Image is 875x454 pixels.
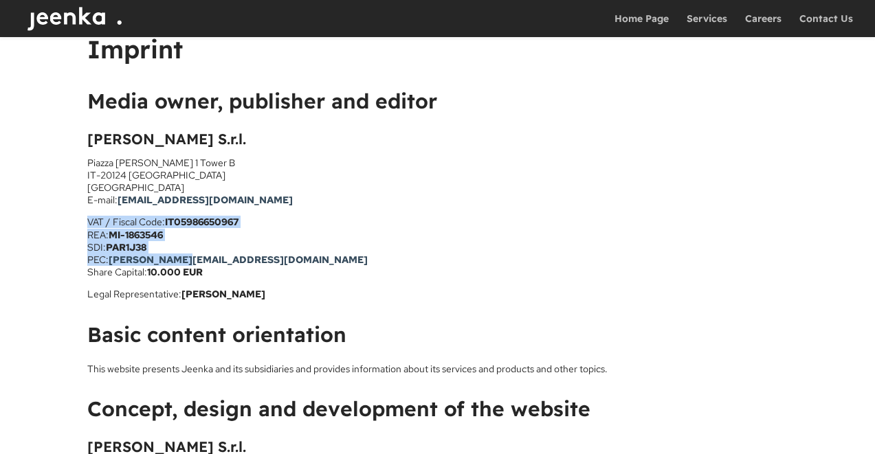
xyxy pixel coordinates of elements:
[87,87,787,122] h2: Media owner, publisher and editor
[87,394,787,430] h2: Concept, design and development of the website
[87,157,787,216] p: Piazza [PERSON_NAME] 1 Tower B IT-20124 [GEOGRAPHIC_DATA] [GEOGRAPHIC_DATA] E-mail:
[614,14,669,37] a: Home Page
[109,229,163,241] strong: MI-1863546
[109,253,368,266] a: [PERSON_NAME][EMAIL_ADDRESS][DOMAIN_NAME]
[87,34,787,73] h1: Imprint
[147,266,203,278] strong: 10.000 EUR
[87,129,787,156] h4: [PERSON_NAME] S.r.l.
[87,363,787,375] p: This website presents Jeenka and its subsidiaries and provides information about its services and...
[87,320,787,356] h2: Basic content orientation
[165,216,239,228] strong: IT05986650967
[799,14,853,37] a: Contact Us
[181,288,265,300] strong: [PERSON_NAME]
[118,194,293,206] a: [EMAIL_ADDRESS][DOMAIN_NAME]
[87,288,787,300] p: Legal Representative:
[106,241,146,253] strong: PAR1J38
[745,14,782,37] a: Careers
[87,216,787,288] p: VAT / Fiscal Code: REA: SDI: PEC: Share Capital:
[687,14,727,37] a: Services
